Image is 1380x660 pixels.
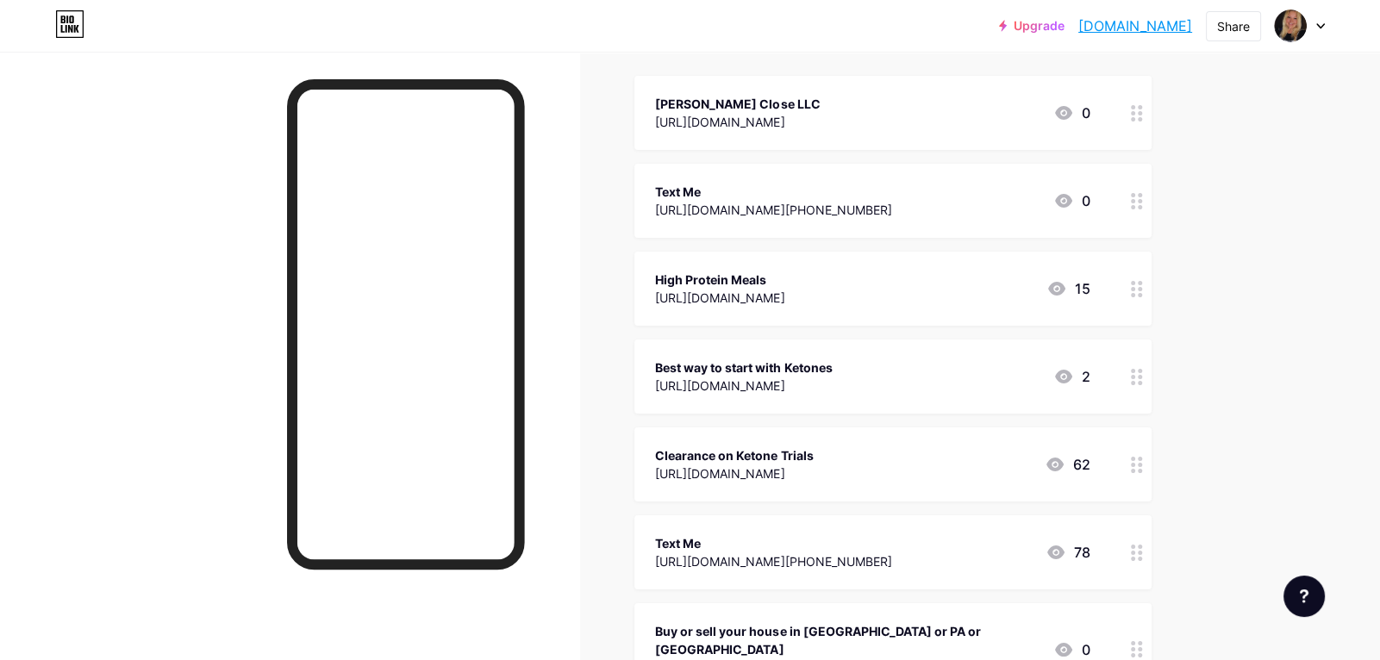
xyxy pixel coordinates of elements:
div: Buy or sell your house in [GEOGRAPHIC_DATA] or PA or [GEOGRAPHIC_DATA] [655,622,1040,658]
div: Clearance on Ketone Trials [655,446,813,464]
div: [URL][DOMAIN_NAME] [655,289,784,307]
div: 0 [1053,190,1090,211]
div: 2 [1053,366,1090,387]
div: [URL][DOMAIN_NAME] [655,113,820,131]
a: Upgrade [999,19,1065,33]
div: Text Me [655,183,891,201]
div: 0 [1053,103,1090,123]
div: [PERSON_NAME] Close LLC [655,95,820,113]
div: 78 [1046,542,1090,563]
div: 0 [1053,639,1090,660]
div: 15 [1046,278,1090,299]
div: [URL][DOMAIN_NAME] [655,377,832,395]
div: 62 [1045,454,1090,475]
div: Share [1217,17,1250,35]
div: [URL][DOMAIN_NAME] [655,464,813,483]
a: [DOMAIN_NAME] [1078,16,1192,36]
div: High Protein Meals [655,271,784,289]
div: [URL][DOMAIN_NAME][PHONE_NUMBER] [655,201,891,219]
div: Best way to start with Ketones [655,358,832,377]
div: Text Me [655,534,891,552]
img: Tanya Close [1274,9,1307,42]
div: [URL][DOMAIN_NAME][PHONE_NUMBER] [655,552,891,570]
